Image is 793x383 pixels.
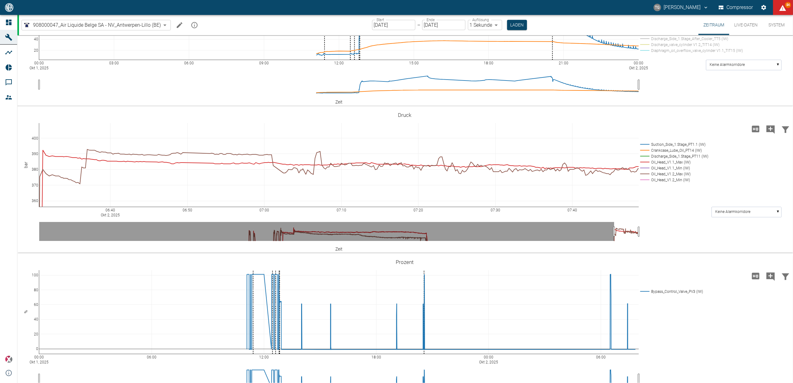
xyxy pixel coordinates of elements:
input: DD.MM.YYYY [372,20,415,30]
text: Keine Alarmkorridore [710,63,745,67]
span: 84 [785,2,791,8]
button: Kommentar hinzufügen [763,268,778,284]
button: Machine bearbeiten [173,19,186,31]
div: TG [654,4,661,11]
span: Hohe Auflösung [748,273,763,279]
button: Einstellungen [758,2,769,13]
button: System [763,15,791,35]
a: 908000047_Air Liquide Belge SA - NV_Antwerpen-Lillo (BE) [23,21,161,29]
input: DD.MM.YYYY [422,20,465,30]
span: 908000047_Air Liquide Belge SA - NV_Antwerpen-Lillo (BE) [33,21,161,29]
span: Hohe Auflösung [748,126,763,132]
img: Xplore Logo [5,356,12,363]
text: Keine Alarmkorridore [716,210,751,214]
img: logo [4,3,14,12]
button: thomas.gregoir@neuman-esser.com [653,2,710,13]
button: Daten filtern [778,268,793,284]
label: Ende [427,17,435,22]
label: Start [376,17,384,22]
button: Daten filtern [778,121,793,137]
button: Kommentar hinzufügen [763,121,778,137]
button: Zeitraum [698,15,729,35]
div: 1 Sekunde [468,20,502,30]
button: Compressor [717,2,754,13]
button: Laden [507,20,527,30]
label: Auflösung [472,17,489,22]
button: Live-Daten [729,15,763,35]
p: – [417,21,420,29]
button: mission info [188,19,201,31]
